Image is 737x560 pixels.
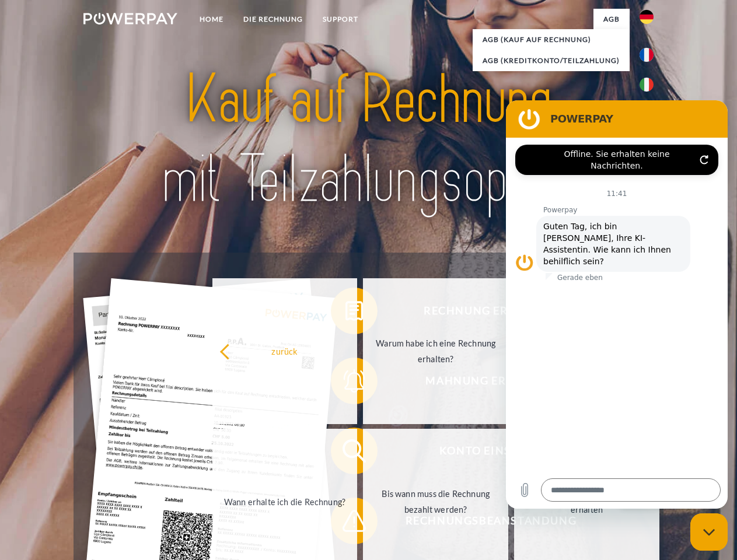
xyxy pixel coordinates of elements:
img: logo-powerpay-white.svg [83,13,177,24]
iframe: Messaging-Fenster [506,100,728,509]
div: zurück [219,343,351,359]
a: SUPPORT [313,9,368,30]
a: AGB (Kauf auf Rechnung) [473,29,630,50]
a: agb [593,9,630,30]
iframe: Schaltfläche zum Öffnen des Messaging-Fensters; Konversation läuft [690,513,728,551]
a: Home [190,9,233,30]
div: Wann erhalte ich die Rechnung? [219,494,351,509]
a: DIE RECHNUNG [233,9,313,30]
div: Bis wann muss die Rechnung bezahlt werden? [370,486,501,517]
img: de [640,10,654,24]
img: title-powerpay_de.svg [111,56,626,223]
img: it [640,78,654,92]
a: AGB (Kreditkonto/Teilzahlung) [473,50,630,71]
div: Warum habe ich eine Rechnung erhalten? [370,335,501,367]
img: fr [640,48,654,62]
